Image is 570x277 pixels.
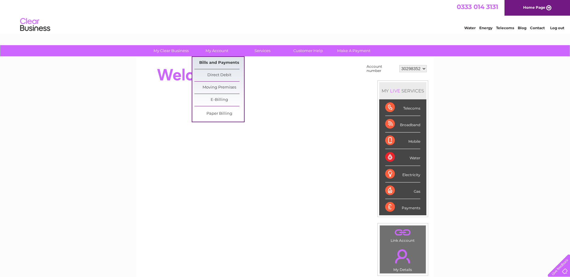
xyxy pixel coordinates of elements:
[389,88,401,94] div: LIVE
[146,45,196,56] a: My Clear Business
[479,26,492,30] a: Energy
[194,69,244,81] a: Direct Debit
[283,45,333,56] a: Customer Help
[385,132,420,149] div: Mobile
[238,45,287,56] a: Services
[464,26,476,30] a: Water
[194,82,244,94] a: Moving Premises
[518,26,526,30] a: Blog
[194,94,244,106] a: E-Billing
[457,3,498,11] a: 0333 014 3131
[379,244,426,274] td: My Details
[194,108,244,120] a: Paper Billing
[385,99,420,116] div: Telecoms
[381,227,424,238] a: .
[379,225,426,244] td: Link Account
[365,63,398,74] td: Account number
[496,26,514,30] a: Telecoms
[550,26,564,30] a: Log out
[385,116,420,132] div: Broadband
[192,45,242,56] a: My Account
[379,82,426,99] div: MY SERVICES
[385,182,420,199] div: Gas
[20,16,50,34] img: logo.png
[143,3,427,29] div: Clear Business is a trading name of Verastar Limited (registered in [GEOGRAPHIC_DATA] No. 3667643...
[381,246,424,267] a: .
[385,149,420,166] div: Water
[385,166,420,182] div: Electricity
[329,45,379,56] a: Make A Payment
[194,57,244,69] a: Bills and Payments
[530,26,545,30] a: Contact
[385,199,420,215] div: Payments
